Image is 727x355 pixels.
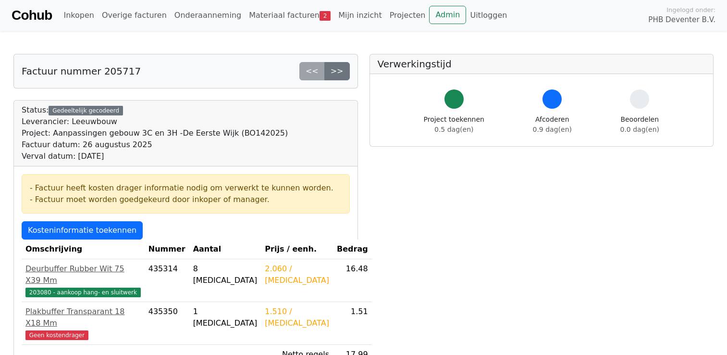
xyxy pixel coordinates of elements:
td: 16.48 [333,259,372,302]
h5: Factuur nummer 205717 [22,65,141,77]
a: Plakbuffer Transparant 18 X18 MmGeen kostendrager [25,306,141,341]
div: Project toekennen [424,114,484,135]
a: Onderaanneming [171,6,245,25]
a: Deurbuffer Rubber Wit 75 X39 Mm203080 - aankoop hang- en sluitwerk [25,263,141,298]
div: Status: [22,104,288,162]
a: Materiaal facturen2 [245,6,334,25]
div: Gedeeltelijk gecodeerd [49,106,123,115]
div: Leverancier: Leeuwbouw [22,116,288,127]
a: Admin [429,6,466,24]
span: 0.0 dag(en) [620,126,659,133]
div: - Factuur moet worden goedgekeurd door inkoper of manager. [30,194,342,205]
a: >> [324,62,350,80]
div: Afcoderen [533,114,572,135]
span: PHB Deventer B.V. [648,14,715,25]
a: Mijn inzicht [334,6,386,25]
td: 1.51 [333,302,372,345]
a: Cohub [12,4,52,27]
th: Nummer [145,240,189,259]
th: Bedrag [333,240,372,259]
div: Verval datum: [DATE] [22,151,288,162]
div: Plakbuffer Transparant 18 X18 Mm [25,306,141,329]
a: Overige facturen [98,6,171,25]
div: Factuur datum: 26 augustus 2025 [22,139,288,151]
div: 2.060 / [MEDICAL_DATA] [265,263,329,286]
a: Inkopen [60,6,98,25]
span: 203080 - aankoop hang- en sluitwerk [25,288,141,297]
span: 0.9 dag(en) [533,126,572,133]
a: Projecten [386,6,430,25]
div: Beoordelen [620,114,659,135]
div: - Factuur heeft kosten drager informatie nodig om verwerkt te kunnen worden. [30,182,342,194]
div: Deurbuffer Rubber Wit 75 X39 Mm [25,263,141,286]
span: 0.5 dag(en) [434,126,473,133]
span: Ingelogd onder: [666,5,715,14]
div: Project: Aanpassingen gebouw 3C en 3H -De Eerste Wijk (BO142025) [22,127,288,139]
th: Aantal [189,240,261,259]
div: 1 [MEDICAL_DATA] [193,306,258,329]
h5: Verwerkingstijd [378,58,706,70]
span: 2 [320,11,331,21]
div: 8 [MEDICAL_DATA] [193,263,258,286]
td: 435314 [145,259,189,302]
div: 1.510 / [MEDICAL_DATA] [265,306,329,329]
span: Geen kostendrager [25,330,88,340]
th: Prijs / eenh. [261,240,333,259]
th: Omschrijving [22,240,145,259]
a: Kosteninformatie toekennen [22,221,143,240]
a: Uitloggen [466,6,511,25]
td: 435350 [145,302,189,345]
